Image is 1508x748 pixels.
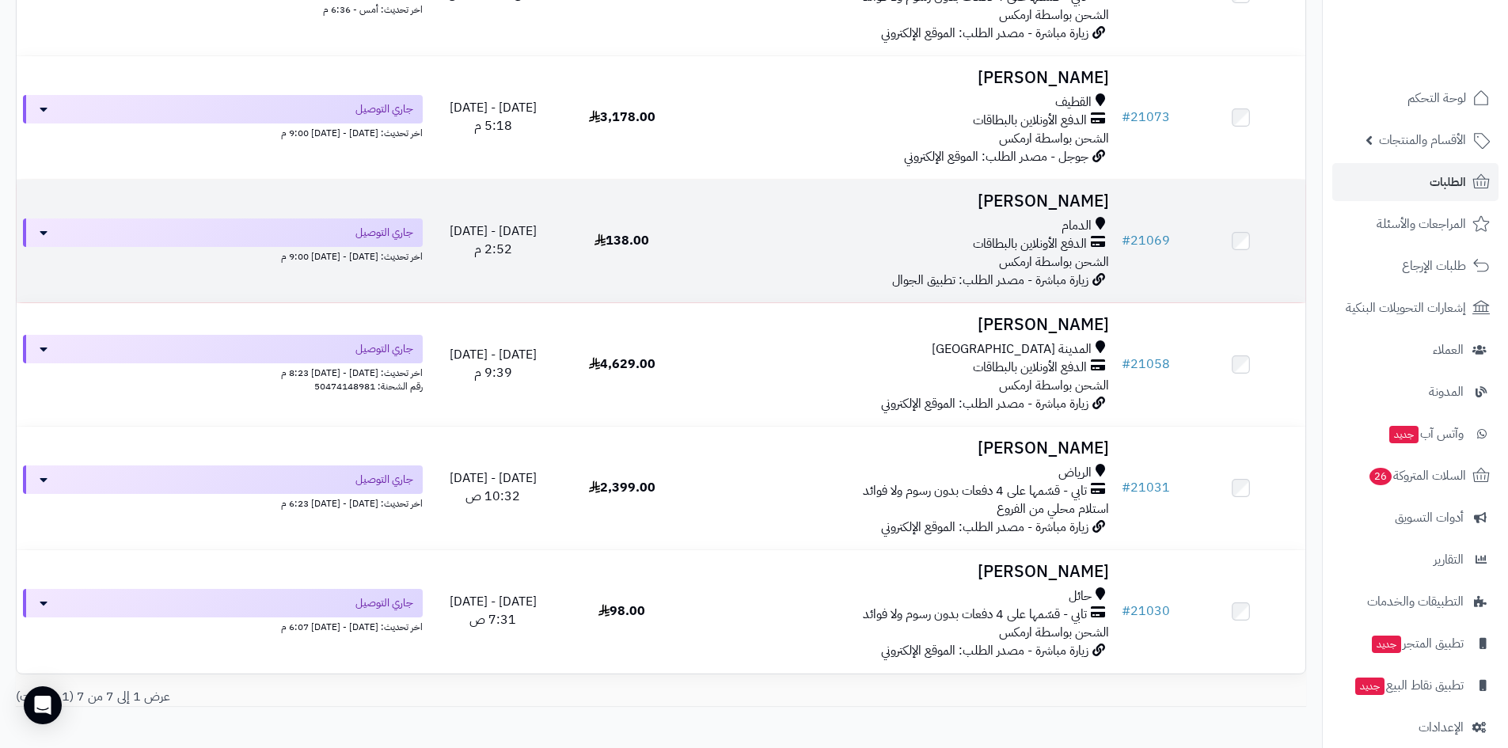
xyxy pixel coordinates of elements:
a: تطبيق نقاط البيعجديد [1332,666,1499,704]
div: اخر تحديث: [DATE] - [DATE] 9:00 م [23,247,423,264]
h3: [PERSON_NAME] [693,192,1109,211]
a: السلات المتروكة26 [1332,457,1499,495]
a: وآتس آبجديد [1332,415,1499,453]
span: زيارة مباشرة - مصدر الطلب: الموقع الإلكتروني [881,518,1088,537]
a: #21031 [1122,478,1170,497]
span: الدفع الأونلاين بالبطاقات [973,235,1087,253]
a: تطبيق المتجرجديد [1332,625,1499,663]
span: الشحن بواسطة ارمكس [999,376,1109,395]
a: لوحة التحكم [1332,79,1499,117]
span: جديد [1355,678,1385,695]
a: أدوات التسويق [1332,499,1499,537]
div: اخر تحديث: [DATE] - [DATE] 6:23 م [23,494,423,511]
span: زيارة مباشرة - مصدر الطلب: الموقع الإلكتروني [881,24,1088,43]
div: اخر تحديث: [DATE] - [DATE] 6:07 م [23,617,423,634]
span: [DATE] - [DATE] 2:52 م [450,222,537,259]
a: الطلبات [1332,163,1499,201]
img: logo-2.png [1400,32,1493,65]
span: [DATE] - [DATE] 10:32 ص [450,469,537,506]
h3: [PERSON_NAME] [693,69,1109,87]
span: جاري التوصيل [355,595,413,611]
span: جاري التوصيل [355,472,413,488]
span: تطبيق المتجر [1370,632,1464,655]
span: المراجعات والأسئلة [1377,213,1466,235]
span: جاري التوصيل [355,101,413,117]
h3: [PERSON_NAME] [693,563,1109,581]
span: الرياض [1058,464,1092,482]
a: التقارير [1332,541,1499,579]
span: تابي - قسّمها على 4 دفعات بدون رسوم ولا فوائد [863,482,1087,500]
span: حائل [1069,587,1092,606]
span: المدونة [1429,381,1464,403]
span: [DATE] - [DATE] 9:39 م [450,345,537,382]
span: 26 [1369,467,1392,485]
span: الأقسام والمنتجات [1379,129,1466,151]
h3: [PERSON_NAME] [693,439,1109,458]
span: 98.00 [598,602,645,621]
span: زيارة مباشرة - مصدر الطلب: تطبيق الجوال [892,271,1088,290]
div: عرض 1 إلى 7 من 7 (1 صفحات) [4,688,661,706]
span: أدوات التسويق [1395,507,1464,529]
span: زيارة مباشرة - مصدر الطلب: الموقع الإلكتروني [881,641,1088,660]
span: الدفع الأونلاين بالبطاقات [973,359,1087,377]
span: [DATE] - [DATE] 5:18 م [450,98,537,135]
span: الإعدادات [1419,716,1464,739]
span: تابي - قسّمها على 4 دفعات بدون رسوم ولا فوائد [863,606,1087,624]
a: #21030 [1122,602,1170,621]
span: العملاء [1433,339,1464,361]
a: #21069 [1122,231,1170,250]
a: الإعدادات [1332,708,1499,746]
span: # [1122,478,1130,497]
span: الدفع الأونلاين بالبطاقات [973,112,1087,130]
span: جوجل - مصدر الطلب: الموقع الإلكتروني [904,147,1088,166]
span: زيارة مباشرة - مصدر الطلب: الموقع الإلكتروني [881,394,1088,413]
span: 138.00 [594,231,649,250]
span: جديد [1389,426,1419,443]
span: # [1122,355,1130,374]
a: المدونة [1332,373,1499,411]
span: الدمام [1062,217,1092,235]
div: اخر تحديث: [DATE] - [DATE] 9:00 م [23,123,423,140]
span: الشحن بواسطة ارمكس [999,623,1109,642]
span: لوحة التحكم [1407,87,1466,109]
a: التطبيقات والخدمات [1332,583,1499,621]
a: إشعارات التحويلات البنكية [1332,289,1499,327]
a: المراجعات والأسئلة [1332,205,1499,243]
span: # [1122,108,1130,127]
span: وآتس آب [1388,423,1464,445]
span: الطلبات [1430,171,1466,193]
span: تطبيق نقاط البيع [1354,674,1464,697]
a: طلبات الإرجاع [1332,247,1499,285]
span: استلام محلي من الفروع [997,499,1109,518]
span: جاري التوصيل [355,225,413,241]
span: التطبيقات والخدمات [1367,590,1464,613]
span: المدينة [GEOGRAPHIC_DATA] [932,340,1092,359]
span: السلات المتروكة [1368,465,1466,487]
span: رقم الشحنة: 50474148981 [314,379,423,393]
h3: [PERSON_NAME] [693,316,1109,334]
span: الشحن بواسطة ارمكس [999,6,1109,25]
span: الشحن بواسطة ارمكس [999,129,1109,148]
span: القطيف [1055,93,1092,112]
span: 3,178.00 [589,108,655,127]
span: # [1122,602,1130,621]
span: الشحن بواسطة ارمكس [999,252,1109,271]
a: #21058 [1122,355,1170,374]
a: #21073 [1122,108,1170,127]
span: 2,399.00 [589,478,655,497]
a: العملاء [1332,331,1499,369]
span: إشعارات التحويلات البنكية [1346,297,1466,319]
span: التقارير [1434,549,1464,571]
span: طلبات الإرجاع [1402,255,1466,277]
div: اخر تحديث: [DATE] - [DATE] 8:23 م [23,363,423,380]
span: # [1122,231,1130,250]
span: 4,629.00 [589,355,655,374]
div: Open Intercom Messenger [24,686,62,724]
span: [DATE] - [DATE] 7:31 ص [450,592,537,629]
span: جديد [1372,636,1401,653]
span: جاري التوصيل [355,341,413,357]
